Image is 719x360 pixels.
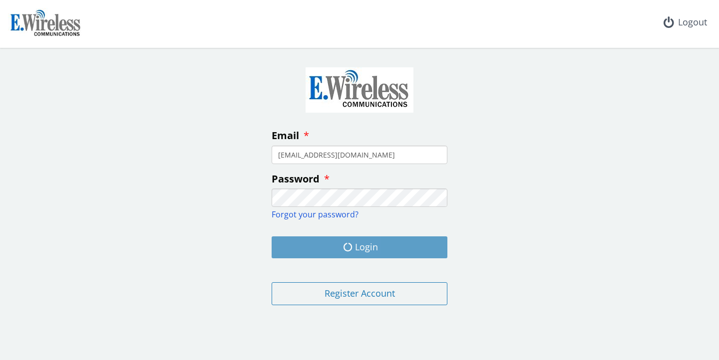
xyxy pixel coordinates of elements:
a: Forgot your password? [272,209,359,220]
button: Login [272,236,447,258]
button: Register Account [272,282,447,305]
span: Password [272,172,320,185]
input: enter your email address [272,146,447,164]
span: Email [272,129,299,142]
